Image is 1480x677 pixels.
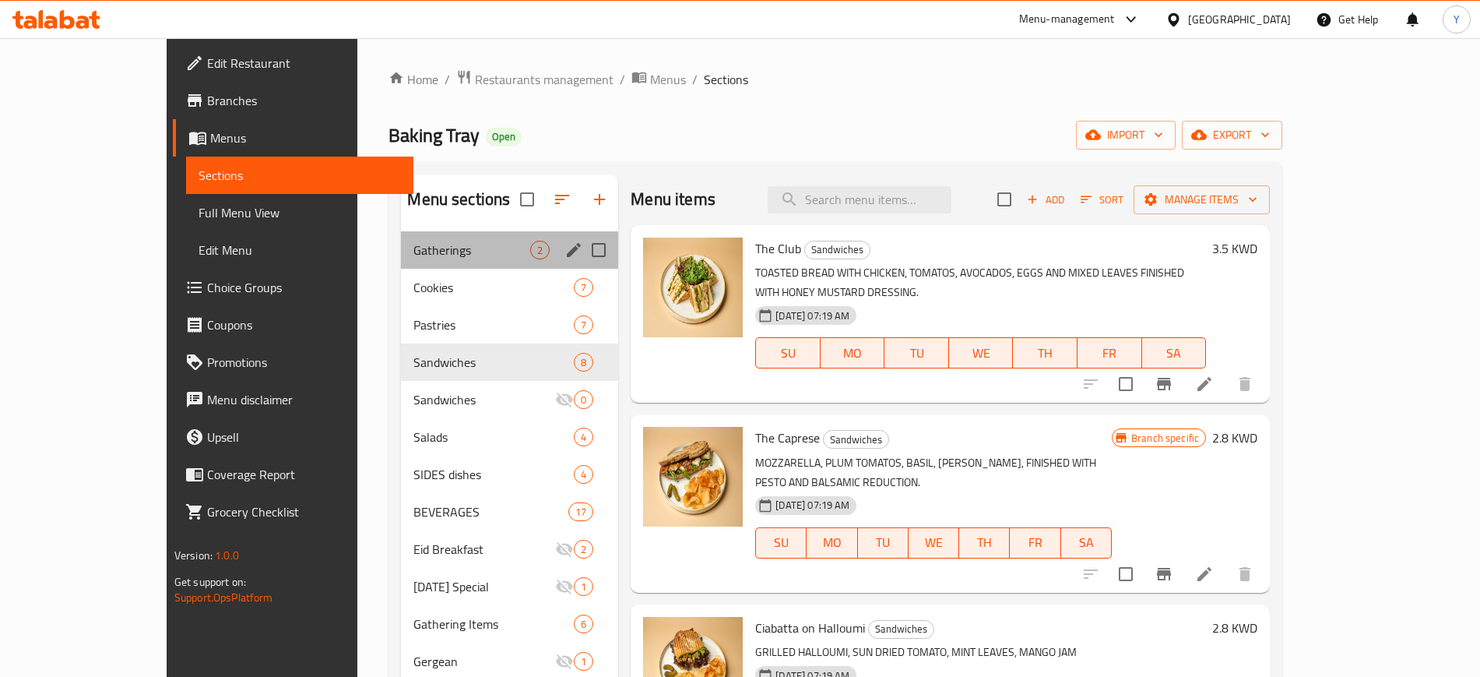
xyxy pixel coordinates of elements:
[575,654,592,669] span: 1
[1142,337,1207,368] button: SA
[413,502,568,521] span: BEVERAGES
[1070,188,1134,212] span: Sort items
[401,531,618,568] div: Eid Breakfast2
[581,181,618,218] button: Add section
[574,353,593,372] div: items
[173,493,413,531] a: Grocery Checklist
[1145,555,1183,593] button: Branch-specific-item
[413,353,574,372] span: Sandwiches
[813,531,851,554] span: MO
[413,278,574,297] span: Cookies
[413,615,574,633] span: Gathering Items
[755,643,1206,662] p: GRILLED HALLOUMI, SUN DRIED TOMATO, MINT LEAVES, MANGO JAM
[891,342,943,365] span: TU
[173,306,413,344] a: Coupons
[805,241,870,259] span: Sandwiches
[1077,188,1127,212] button: Sort
[562,238,585,262] button: edit
[1194,125,1270,145] span: export
[884,337,949,368] button: TU
[456,69,613,90] a: Restaurants management
[215,545,239,566] span: 1.0.0
[486,128,522,146] div: Open
[207,91,401,110] span: Branches
[574,428,593,446] div: items
[207,353,401,372] span: Promotions
[173,418,413,456] a: Upsell
[631,69,686,90] a: Menus
[486,130,522,143] span: Open
[207,465,401,484] span: Coverage Report
[413,241,530,259] span: Gatherings
[173,269,413,306] a: Choice Groups
[569,505,592,520] span: 17
[1212,427,1257,449] h6: 2.8 KWD
[199,203,401,222] span: Full Menu View
[475,70,613,89] span: Restaurants management
[574,465,593,484] div: items
[575,580,592,594] span: 1
[174,587,273,608] a: Support.OpsPlatform
[692,70,698,89] li: /
[704,70,748,89] span: Sections
[207,502,401,521] span: Grocery Checklist
[555,652,574,671] svg: Inactive section
[1212,617,1257,639] h6: 2.8 KWD
[620,70,625,89] li: /
[1067,531,1106,554] span: SA
[959,527,1010,559] button: TH
[413,540,555,559] span: Eid Breakfast
[1019,10,1115,29] div: Menu-management
[868,620,934,639] div: Sandwiches
[207,278,401,297] span: Choice Groups
[413,428,574,446] span: Salads
[769,498,856,513] span: [DATE] 07:19 AM
[574,278,593,297] div: items
[1226,365,1264,403] button: delete
[575,280,592,295] span: 7
[1134,185,1270,214] button: Manage items
[530,241,550,259] div: items
[1212,238,1257,259] h6: 3.5 KWD
[1061,527,1112,559] button: SA
[173,456,413,493] a: Coverage Report
[574,390,593,409] div: items
[413,652,555,671] span: Gergean
[388,69,1282,90] nav: breadcrumb
[207,428,401,446] span: Upsell
[827,342,879,365] span: MO
[401,568,618,605] div: [DATE] Special1
[1019,342,1071,365] span: TH
[1188,11,1291,28] div: [GEOGRAPHIC_DATA]
[401,344,618,381] div: Sandwiches8
[401,306,618,344] div: Pastries7
[755,337,820,368] button: SU
[407,188,510,211] h2: Menu sections
[186,157,413,194] a: Sections
[574,316,593,334] div: items
[388,118,480,153] span: Baking Tray
[755,453,1112,492] p: MOZZARELLA, PLUM TOMATOS, BASIL, [PERSON_NAME], FINISHED WITH PESTO AND BALSAMIC REDUCTION.
[413,577,555,596] div: Ramadan Special
[207,316,401,334] span: Coupons
[915,531,953,554] span: WE
[574,577,593,596] div: items
[869,620,933,638] span: Sandwiches
[575,430,592,445] span: 4
[821,337,885,368] button: MO
[173,82,413,119] a: Branches
[1025,191,1067,209] span: Add
[413,316,574,334] span: Pastries
[173,344,413,381] a: Promotions
[186,231,413,269] a: Edit Menu
[643,427,743,527] img: The Caprese
[1226,555,1264,593] button: delete
[824,431,888,449] span: Sandwiches
[955,342,1007,365] span: WE
[762,531,800,554] span: SU
[1125,431,1205,446] span: Branch specific
[555,577,574,596] svg: Inactive section
[823,430,889,449] div: Sandwiches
